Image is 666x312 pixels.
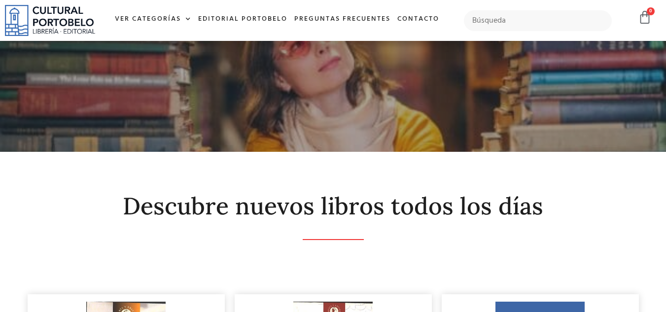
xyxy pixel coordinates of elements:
a: Editorial Portobelo [195,9,291,30]
a: Contacto [394,9,443,30]
a: 0 [638,10,652,25]
h2: Descubre nuevos libros todos los días [28,193,639,219]
span: 0 [647,7,655,15]
a: Ver Categorías [111,9,195,30]
a: Preguntas frecuentes [291,9,394,30]
input: Búsqueda [464,10,612,31]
